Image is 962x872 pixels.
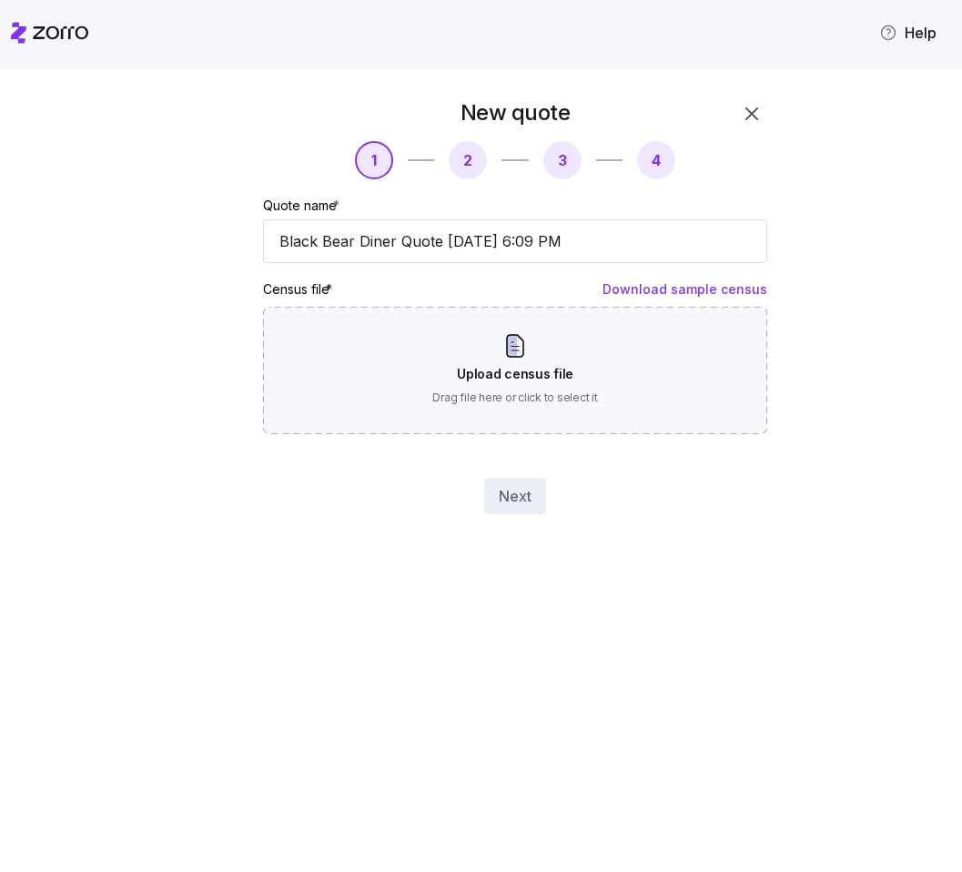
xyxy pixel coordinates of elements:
[879,22,937,44] span: Help
[603,281,767,297] a: Download sample census
[263,279,336,299] label: Census file
[484,478,546,514] button: Next
[461,98,571,127] h1: New quote
[355,141,393,179] button: 1
[543,141,582,179] button: 3
[263,196,343,216] label: Quote name
[263,219,767,263] input: Quote name
[449,141,487,179] button: 2
[865,15,951,51] button: Help
[499,485,532,507] span: Next
[637,141,675,179] button: 4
